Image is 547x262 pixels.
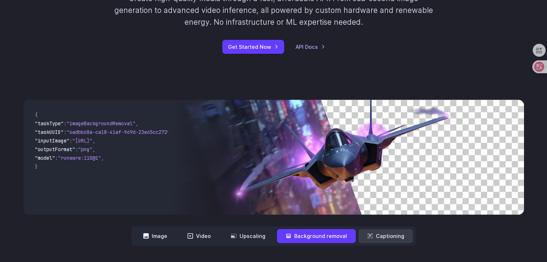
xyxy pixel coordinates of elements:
[296,43,325,51] a: API Docs
[277,229,356,243] button: Background removal
[35,120,64,127] span: "taskType"
[72,137,92,144] span: "[URL]"
[75,146,78,153] span: :
[92,146,95,153] span: ,
[35,163,38,170] span: }
[35,112,38,118] span: {
[179,229,219,243] button: Video
[222,40,284,54] a: Get Started Now
[92,137,95,144] span: ,
[69,137,72,144] span: :
[35,155,55,161] span: "model"
[35,137,69,144] span: "inputImage"
[35,146,75,153] span: "outputFormat"
[222,229,274,243] button: Upscaling
[101,155,104,161] span: ,
[64,129,67,135] span: :
[58,155,101,161] span: "runware:110@1"
[173,100,524,215] img: Futuristic stealth jet streaking through a neon-lit cityscape with glowing purple exhaust
[55,155,58,161] span: :
[78,146,92,153] span: "png"
[35,129,64,135] span: "taskUUID"
[136,120,138,127] span: ,
[359,229,413,243] button: Captioning
[64,120,67,127] span: :
[135,229,176,243] button: Image
[67,129,176,135] span: "6adbb68a-ca18-41af-969d-23e65cc2729c"
[67,120,136,127] span: "imageBackgroundRemoval"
